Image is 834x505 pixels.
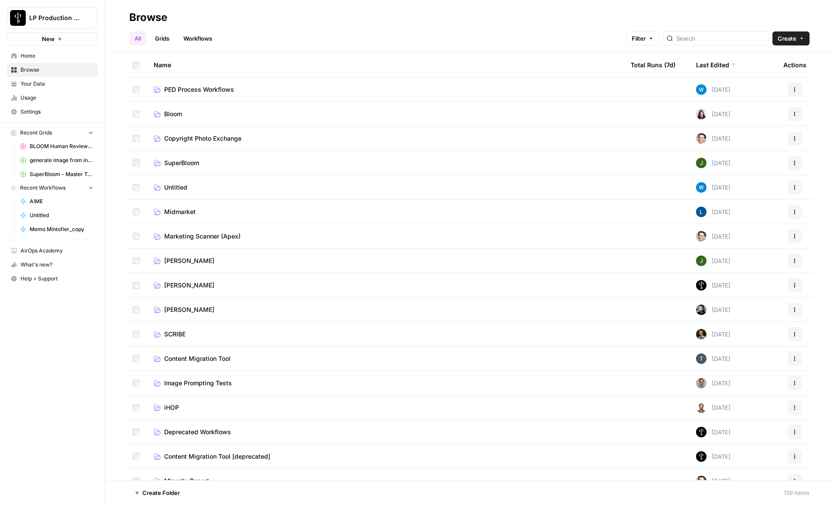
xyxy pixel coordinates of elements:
[154,208,617,216] a: Midmarket
[16,208,97,222] a: Untitled
[164,256,214,265] span: [PERSON_NAME]
[20,184,65,192] span: Recent Workflows
[129,10,167,24] div: Browse
[696,304,706,315] img: w50xlh1naze4627dnbfjqd4btcln
[696,353,731,364] div: [DATE]
[696,280,706,291] img: wy7w4sbdaj7qdyha500izznct9l3
[696,207,706,217] img: ytzwuzx6khwl459aly6hhom9lt3a
[154,134,617,143] a: Copyright Photo Exchange
[783,53,806,77] div: Actions
[676,34,765,43] input: Search
[7,126,97,139] button: Recent Grids
[7,77,97,91] a: Your Data
[164,183,187,192] span: Untitled
[696,84,706,95] img: e6dqg6lbdbpjqp1a7mpgiwrn07v8
[696,378,706,388] img: 687sl25u46ey1xiwvt4n1x224os9
[696,109,731,119] div: [DATE]
[29,14,82,22] span: LP Production Workloads
[154,403,617,412] a: iHOP
[696,231,706,242] img: j7temtklz6amjwtjn5shyeuwpeb0
[696,451,731,462] div: [DATE]
[696,256,731,266] div: [DATE]
[16,139,97,153] a: BLOOM Human Review (ver2)
[784,488,810,497] div: 139 Items
[16,194,97,208] a: AIME
[21,275,93,283] span: Help + Support
[42,35,55,43] span: New
[164,159,199,167] span: SuperBloom
[696,256,706,266] img: olqs3go1b4m73rizhvw5914cwa42
[696,476,731,486] div: [DATE]
[696,84,731,95] div: [DATE]
[631,53,675,77] div: Total Runs (7d)
[154,256,617,265] a: [PERSON_NAME]
[30,225,93,233] span: Memo Mintofier_copy
[696,378,731,388] div: [DATE]
[696,304,731,315] div: [DATE]
[154,281,617,290] a: [PERSON_NAME]
[164,428,231,436] span: Deprecated Workflows
[696,329,706,339] img: 0l3uqmpcmxucjvy0rsqzbc15vx5l
[154,85,617,94] a: PED Process Workflows
[21,52,93,60] span: Home
[16,167,97,181] a: SuperBloom - Master Topic List
[7,244,97,258] a: AirOps Academy
[696,182,706,193] img: e6dqg6lbdbpjqp1a7mpgiwrn07v8
[164,403,179,412] span: iHOP
[154,477,617,485] a: Minority Report
[696,53,736,77] div: Last Edited
[154,305,617,314] a: [PERSON_NAME]
[154,330,617,339] a: SCRIBE
[10,10,26,26] img: LP Production Workloads Logo
[696,133,706,144] img: j7temtklz6amjwtjn5shyeuwpeb0
[696,427,706,437] img: s490wiz4j6jcuzx6yvvs5e0w4nek
[696,182,731,193] div: [DATE]
[696,427,731,437] div: [DATE]
[154,354,617,363] a: Content Migration Tool
[696,133,731,144] div: [DATE]
[696,109,706,119] img: igx41einpi7acp9wwfqpquzmun49
[7,7,97,29] button: Workspace: LP Production Workloads
[154,428,617,436] a: Deprecated Workflows
[16,222,97,236] a: Memo Mintofier_copy
[696,451,706,462] img: s490wiz4j6jcuzx6yvvs5e0w4nek
[164,330,186,339] span: SCRIBE
[696,353,706,364] img: ih2jixxbj7rylhb9xf8ex4kii2c8
[21,80,93,88] span: Your Data
[21,66,93,74] span: Browse
[30,211,93,219] span: Untitled
[178,31,217,45] a: Workflows
[696,402,731,413] div: [DATE]
[7,32,97,45] button: New
[164,208,196,216] span: Midmarket
[164,354,231,363] span: Content Migration Tool
[21,94,93,102] span: Usage
[16,153,97,167] a: generate image from input image (copyright tests) duplicate Grid
[7,63,97,77] a: Browse
[154,452,617,461] a: Content Migration Tool [deprecated]
[20,129,52,137] span: Recent Grids
[164,379,232,387] span: Image Prompting Tests
[778,34,796,43] span: Create
[164,232,241,241] span: Marketing Scanner (Apex)
[164,110,182,118] span: Bloom
[30,142,93,150] span: BLOOM Human Review (ver2)
[7,105,97,119] a: Settings
[696,402,706,413] img: fdbthlkohqvq3b2ybzi3drh0kqcb
[154,159,617,167] a: SuperBloom
[154,183,617,192] a: Untitled
[7,272,97,286] button: Help + Support
[164,452,270,461] span: Content Migration Tool [deprecated]
[7,258,97,272] button: What's new?
[7,181,97,194] button: Recent Workflows
[772,31,810,45] button: Create
[696,158,731,168] div: [DATE]
[696,207,731,217] div: [DATE]
[696,231,731,242] div: [DATE]
[154,53,617,77] div: Name
[626,31,659,45] button: Filter
[142,488,180,497] span: Create Folder
[696,329,731,339] div: [DATE]
[21,247,93,255] span: AirOps Academy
